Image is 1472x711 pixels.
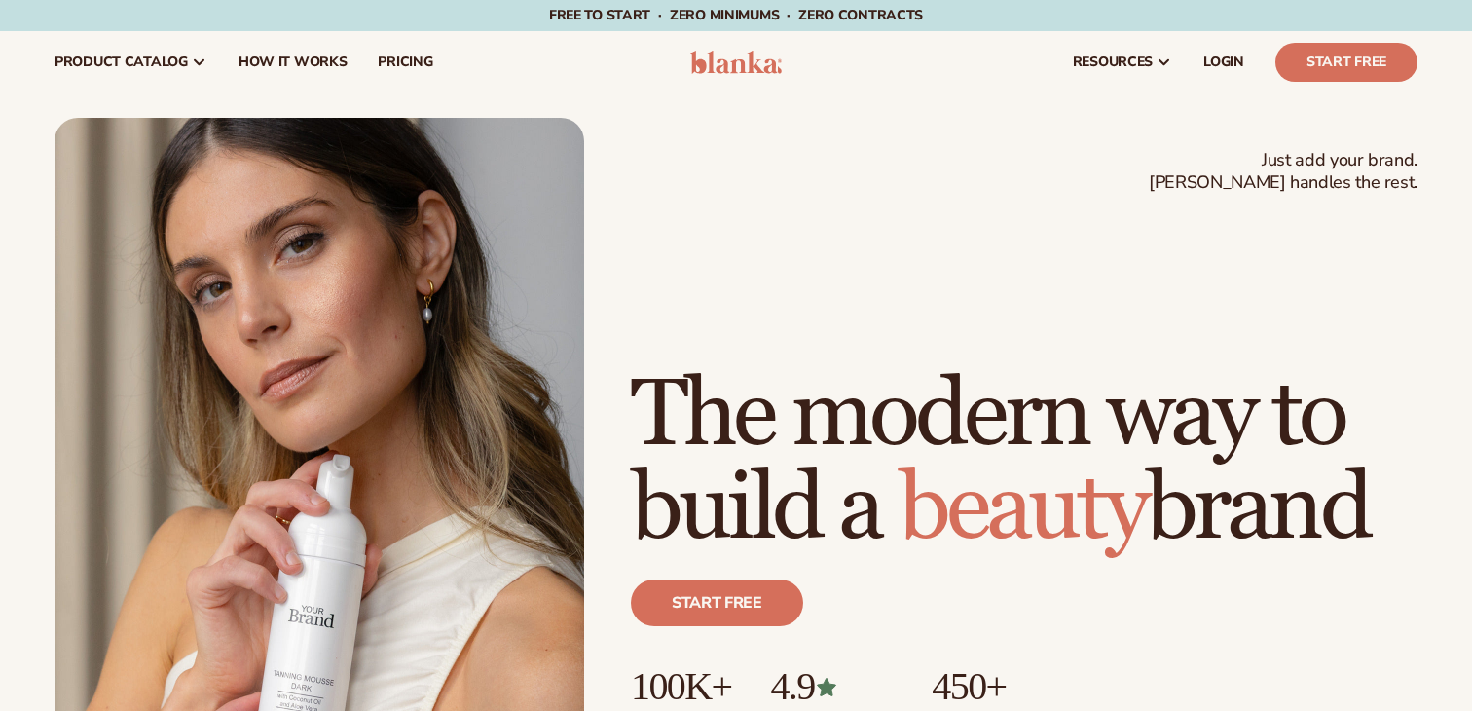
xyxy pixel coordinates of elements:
[55,55,188,70] span: product catalog
[378,55,432,70] span: pricing
[631,580,803,626] a: Start free
[1203,55,1244,70] span: LOGIN
[631,665,731,708] p: 100K+
[1149,149,1417,195] span: Just add your brand. [PERSON_NAME] handles the rest.
[690,51,783,74] img: logo
[932,665,1079,708] p: 450+
[239,55,348,70] span: How It Works
[223,31,363,94] a: How It Works
[899,452,1146,566] span: beauty
[1057,31,1188,94] a: resources
[1188,31,1260,94] a: LOGIN
[631,369,1417,556] h1: The modern way to build a brand
[1275,43,1417,82] a: Start Free
[1073,55,1153,70] span: resources
[770,665,893,708] p: 4.9
[39,31,223,94] a: product catalog
[362,31,448,94] a: pricing
[549,6,923,24] span: Free to start · ZERO minimums · ZERO contracts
